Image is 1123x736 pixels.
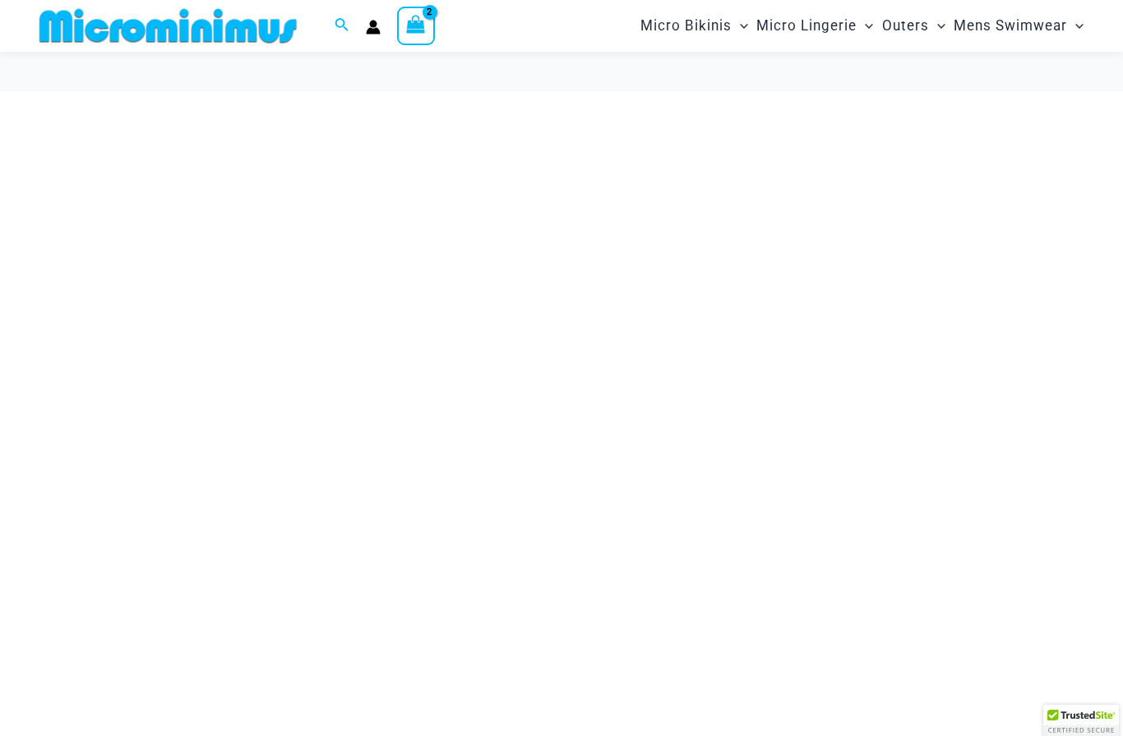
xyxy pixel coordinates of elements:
[366,20,381,34] a: Account icon link
[634,2,1090,49] nav: Site Navigation
[882,5,929,47] span: Outers
[954,5,1067,47] span: Mens Swimwear
[950,5,1088,47] a: Mens SwimwearMenu ToggleMenu Toggle
[732,5,748,47] span: Menu Toggle
[1043,705,1119,736] div: TrustedSite Certified
[857,5,873,47] span: Menu Toggle
[640,5,732,47] span: Micro Bikinis
[636,5,752,47] a: Micro BikinisMenu ToggleMenu Toggle
[33,7,303,44] img: MM SHOP LOGO FLAT
[335,16,349,36] a: Search icon link
[397,7,435,44] a: View Shopping Cart, 2 items
[1067,5,1084,47] span: Menu Toggle
[752,5,877,47] a: Micro LingerieMenu ToggleMenu Toggle
[878,5,950,47] a: OutersMenu ToggleMenu Toggle
[756,5,857,47] span: Micro Lingerie
[929,5,945,47] span: Menu Toggle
